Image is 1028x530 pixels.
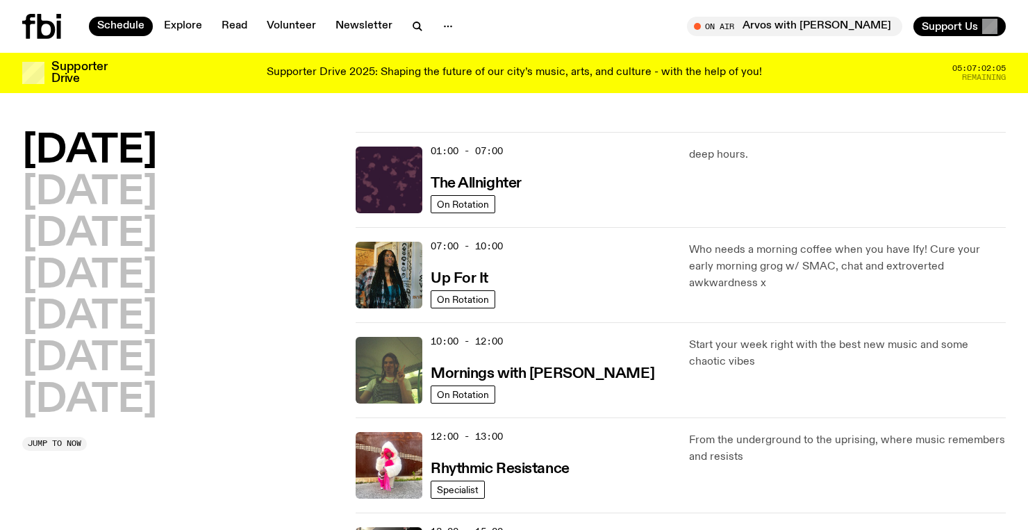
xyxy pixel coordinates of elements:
a: Explore [156,17,210,36]
span: Jump to now [28,440,81,447]
button: [DATE] [22,340,157,379]
span: 01:00 - 07:00 [431,144,503,158]
a: Schedule [89,17,153,36]
img: Attu crouches on gravel in front of a brown wall. They are wearing a white fur coat with a hood, ... [356,432,422,499]
a: Read [213,17,256,36]
h3: Rhythmic Resistance [431,462,570,477]
h3: Up For It [431,272,488,286]
h3: The Allnighter [431,176,522,191]
span: Support Us [922,20,978,33]
a: Volunteer [258,17,324,36]
p: From the underground to the uprising, where music remembers and resists [689,432,1006,465]
p: Supporter Drive 2025: Shaping the future of our city’s music, arts, and culture - with the help o... [267,67,762,79]
button: Jump to now [22,437,87,451]
button: Support Us [913,17,1006,36]
span: On Rotation [437,389,489,399]
button: [DATE] [22,215,157,254]
p: Start your week right with the best new music and some chaotic vibes [689,337,1006,370]
a: Rhythmic Resistance [431,459,570,477]
button: [DATE] [22,298,157,337]
a: On Rotation [431,195,495,213]
a: Mornings with [PERSON_NAME] [431,364,654,381]
span: 12:00 - 13:00 [431,430,503,443]
p: deep hours. [689,147,1006,163]
span: 10:00 - 12:00 [431,335,503,348]
button: On AirArvos with [PERSON_NAME] [687,17,902,36]
button: [DATE] [22,257,157,296]
img: Ify - a Brown Skin girl with black braided twists, looking up to the side with her tongue stickin... [356,242,422,308]
h3: Supporter Drive [51,61,107,85]
a: Specialist [431,481,485,499]
a: On Rotation [431,386,495,404]
a: Newsletter [327,17,401,36]
button: [DATE] [22,381,157,420]
p: Who needs a morning coffee when you have Ify! Cure your early morning grog w/ SMAC, chat and extr... [689,242,1006,292]
span: Remaining [962,74,1006,81]
h3: Mornings with [PERSON_NAME] [431,367,654,381]
a: The Allnighter [431,174,522,191]
span: Specialist [437,484,479,495]
button: [DATE] [22,174,157,213]
span: 07:00 - 10:00 [431,240,503,253]
a: Up For It [431,269,488,286]
span: On Rotation [437,294,489,304]
a: On Rotation [431,290,495,308]
span: 05:07:02:05 [952,65,1006,72]
button: [DATE] [22,132,157,171]
span: On Rotation [437,199,489,209]
img: Jim Kretschmer in a really cute outfit with cute braids, standing on a train holding up a peace s... [356,337,422,404]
